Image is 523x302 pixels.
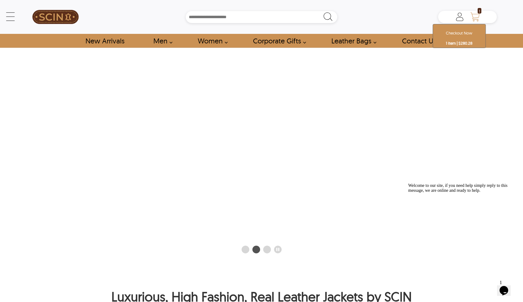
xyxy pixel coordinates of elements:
[32,3,79,31] img: SCIN
[2,2,102,12] span: Welcome to our site, if you need help simply reply to this message, we are online and ready to help.
[324,34,380,48] a: Shop Leather Bags
[497,277,517,296] iframe: chat widget
[406,181,517,274] iframe: chat widget
[2,2,114,12] div: Welcome to our site, if you need help simply reply to this message, we are online and ready to help.
[78,34,131,48] a: Shop New Arrivals
[469,12,481,22] a: Shopping Cart
[246,34,309,48] a: Shop Leather Corporate Gifts
[26,3,85,31] a: SCIN
[478,8,481,14] span: 1
[191,34,231,48] a: Shop Women Leather Jackets
[446,41,472,46] strong: 1 item | $280.28
[146,34,176,48] a: shop men's leather jackets
[395,34,445,48] a: contact-us
[436,30,482,36] p: Checkout Now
